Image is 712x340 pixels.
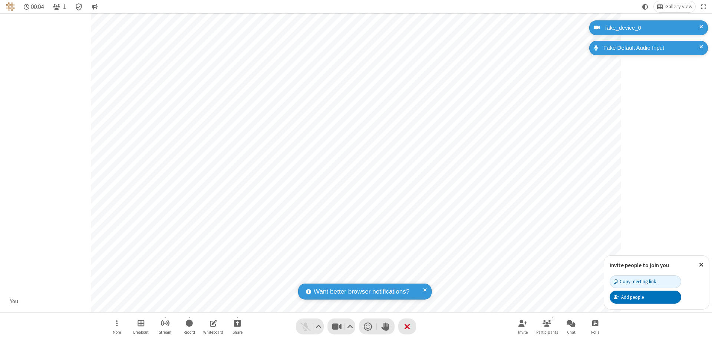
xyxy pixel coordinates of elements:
[610,262,669,269] label: Invite people to join you
[130,316,152,337] button: Manage Breakout Rooms
[693,256,709,274] button: Close popover
[512,316,534,337] button: Invite participants (⌘+Shift+I)
[72,1,86,12] div: Meeting details Encryption enabled
[154,316,176,337] button: Start streaming
[133,330,149,334] span: Breakout
[359,318,377,334] button: Send a reaction
[610,275,681,288] button: Copy meeting link
[327,318,355,334] button: Stop video (⌘+Shift+V)
[398,318,416,334] button: End or leave meeting
[560,316,582,337] button: Open chat
[536,316,558,337] button: Open participant list
[178,316,200,337] button: Start recording
[296,318,324,334] button: Unmute (⌘+Shift+A)
[536,330,558,334] span: Participants
[50,1,69,12] button: Open participant list
[614,278,656,285] div: Copy meeting link
[89,1,100,12] button: Conversation
[106,316,128,337] button: Open menu
[184,330,195,334] span: Record
[31,3,44,10] span: 00:04
[591,330,599,334] span: Polls
[113,330,121,334] span: More
[6,2,15,11] img: QA Selenium DO NOT DELETE OR CHANGE
[550,316,556,322] div: 1
[159,330,171,334] span: Stream
[665,4,692,10] span: Gallery view
[567,330,576,334] span: Chat
[314,318,324,334] button: Audio settings
[314,287,409,297] span: Want better browser notifications?
[698,1,709,12] button: Fullscreen
[21,1,47,12] div: Timer
[202,316,224,337] button: Open shared whiteboard
[518,330,528,334] span: Invite
[584,316,606,337] button: Open poll
[603,24,702,32] div: fake_device_0
[226,316,248,337] button: Start sharing
[639,1,651,12] button: Using system theme
[203,330,223,334] span: Whiteboard
[63,3,66,10] span: 1
[233,330,243,334] span: Share
[345,318,355,334] button: Video setting
[610,291,681,303] button: Add people
[601,44,702,52] div: Fake Default Audio Input
[654,1,695,12] button: Change layout
[7,297,21,306] div: You
[377,318,395,334] button: Raise hand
